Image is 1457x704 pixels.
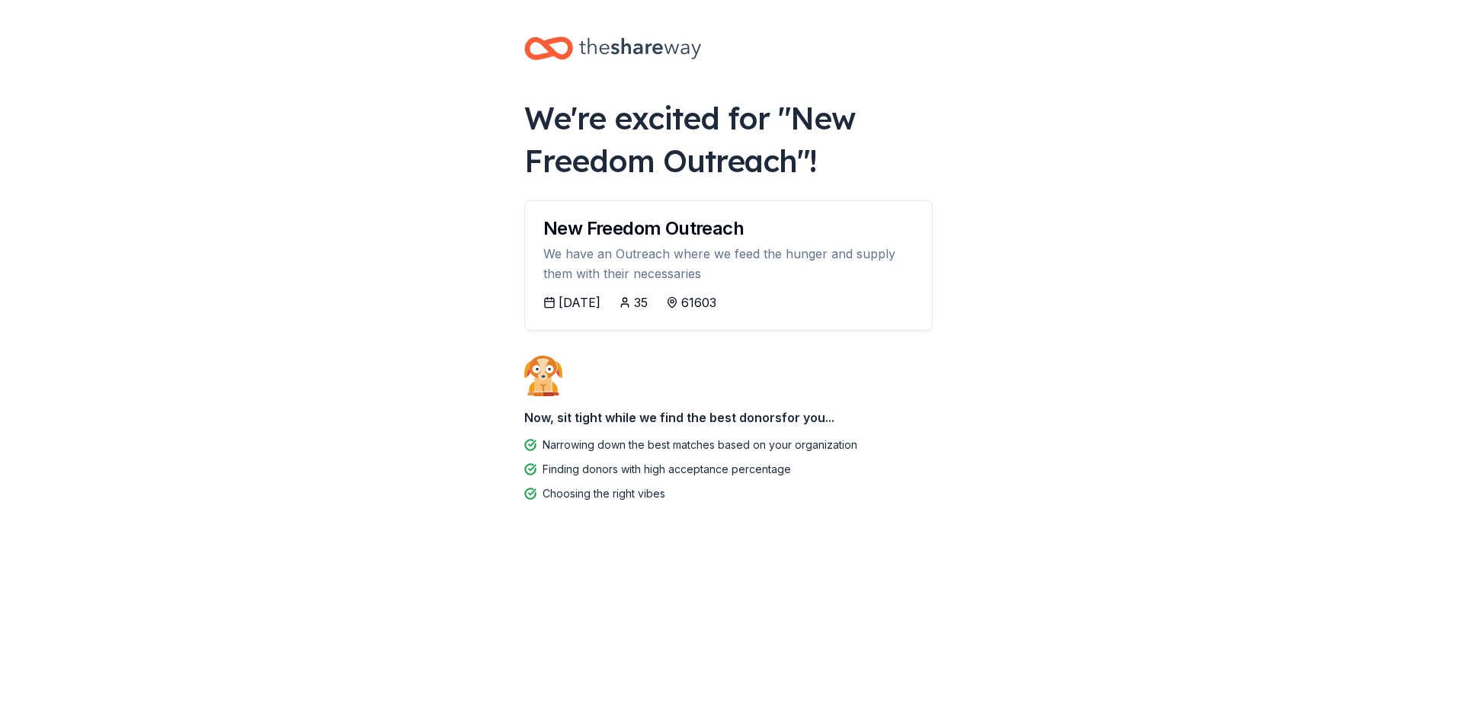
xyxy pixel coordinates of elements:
[543,485,665,503] div: Choosing the right vibes
[634,293,648,312] div: 35
[543,436,857,454] div: Narrowing down the best matches based on your organization
[681,293,716,312] div: 61603
[543,219,914,238] div: New Freedom Outreach
[524,355,562,396] img: Dog waiting patiently
[543,460,791,478] div: Finding donors with high acceptance percentage
[559,293,600,312] div: [DATE]
[543,244,914,284] div: We have an Outreach where we feed the hunger and supply them with their necessaries
[524,97,933,182] div: We're excited for " New Freedom Outreach "!
[524,402,933,433] div: Now, sit tight while we find the best donors for you...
